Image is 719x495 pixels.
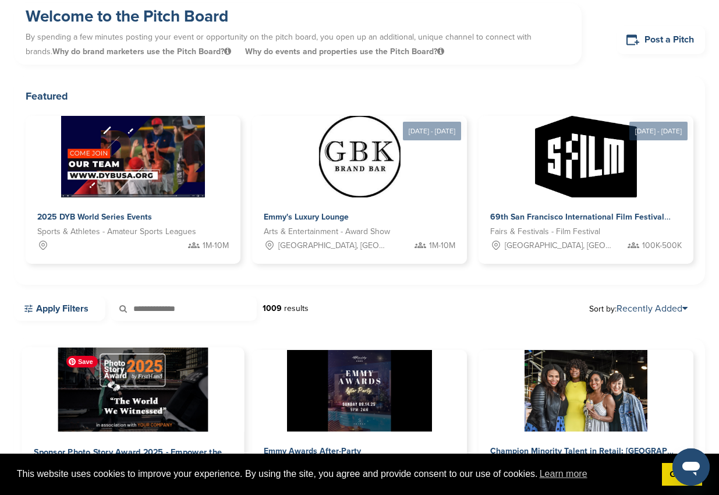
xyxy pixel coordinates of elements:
[642,239,682,252] span: 100K-500K
[26,6,570,27] h1: Welcome to the Pitch Board
[662,463,702,486] a: dismiss cookie message
[252,97,467,264] a: [DATE] - [DATE] Sponsorpitch & Emmy's Luxury Lounge Arts & Entertainment - Award Show [GEOGRAPHIC...
[505,239,615,252] span: [GEOGRAPHIC_DATA], [GEOGRAPHIC_DATA]
[26,116,240,264] a: Sponsorpitch & 2025 DYB World Series Events Sports & Athletes - Amateur Sports Leagues 1M-10M
[203,239,229,252] span: 1M-10M
[287,350,432,432] img: Sponsorpitch &
[589,304,688,313] span: Sort by:
[284,303,309,313] span: results
[17,465,653,483] span: This website uses cookies to improve your experience. By using the site, you agree and provide co...
[525,350,647,432] img: Sponsorpitch &
[490,212,664,222] span: 69th San Francisco International Film Festival
[629,122,688,140] div: [DATE] - [DATE]
[264,212,349,222] span: Emmy's Luxury Lounge
[26,88,693,104] h2: Featured
[490,225,600,238] span: Fairs & Festivals - Film Festival
[319,116,401,197] img: Sponsorpitch &
[263,303,282,313] strong: 1009
[37,225,196,238] span: Sports & Athletes - Amateur Sports Leagues
[429,239,455,252] span: 1M-10M
[34,447,393,458] span: Sponsor Photo Story Award 2025 - Empower the 6th Annual Global Storytelling Competition
[479,97,693,264] a: [DATE] - [DATE] Sponsorpitch & 69th San Francisco International Film Festival Fairs & Festivals -...
[264,225,390,238] span: Arts & Entertainment - Award Show
[617,26,705,54] a: Post a Pitch
[14,296,105,321] a: Apply Filters
[278,239,388,252] span: [GEOGRAPHIC_DATA], [GEOGRAPHIC_DATA]
[672,448,710,486] iframe: Button to launch messaging window
[535,116,637,197] img: Sponsorpitch &
[37,212,152,222] span: 2025 DYB World Series Events
[58,348,208,432] img: Sponsorpitch &
[61,116,205,197] img: Sponsorpitch &
[26,27,570,62] p: By spending a few minutes posting your event or opportunity on the pitch board, you open up an ad...
[538,465,589,483] a: learn more about cookies
[245,47,444,56] span: Why do events and properties use the Pitch Board?
[66,356,98,367] span: Save
[617,303,688,314] a: Recently Added
[264,446,361,456] span: Emmy Awards After-Party
[52,47,233,56] span: Why do brand marketers use the Pitch Board?
[403,122,461,140] div: [DATE] - [DATE]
